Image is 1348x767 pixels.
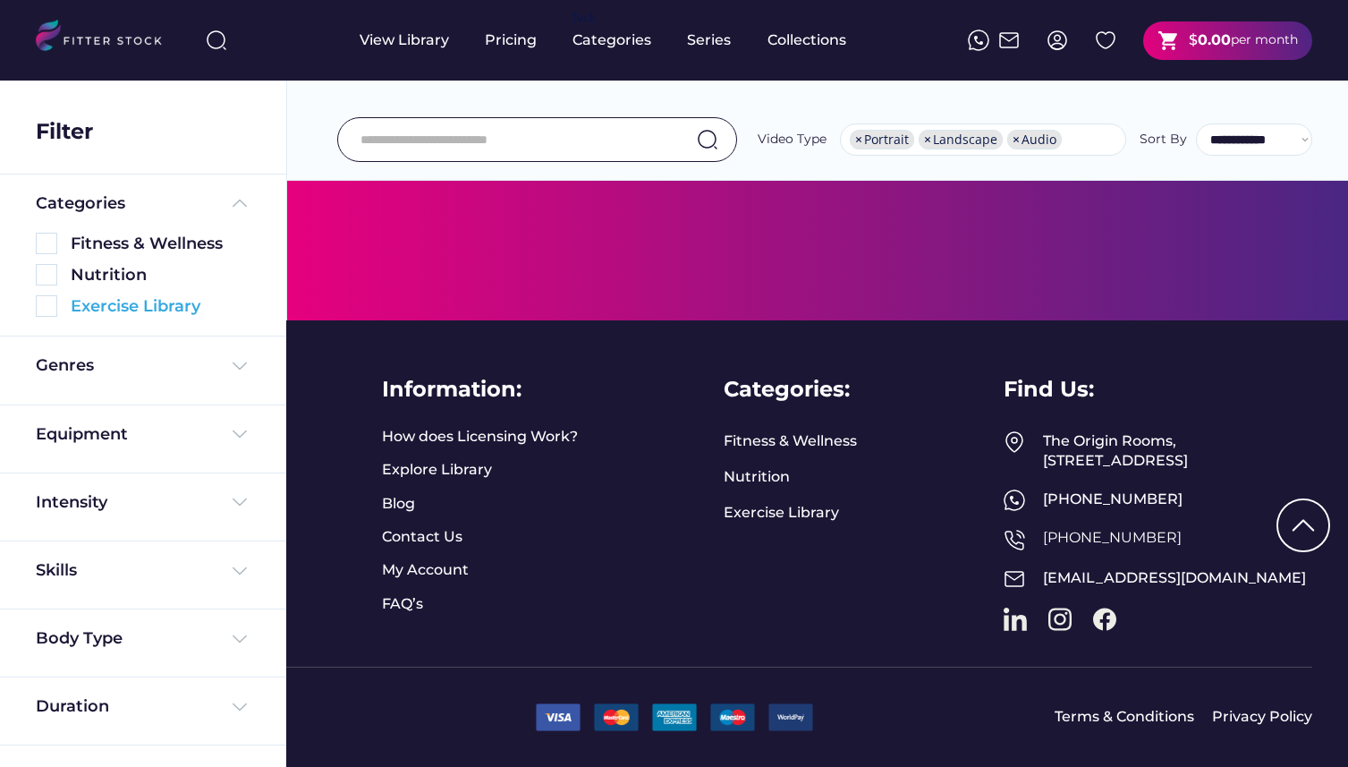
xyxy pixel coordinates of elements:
img: 2.png [594,703,639,731]
img: Group%201000002324%20%282%29.svg [1095,30,1116,51]
span: × [1013,133,1020,146]
a: Contact Us [382,527,462,547]
div: Categories: [724,374,850,405]
div: Exercise Library [71,295,250,318]
a: Exercise Library [724,503,839,523]
div: View Library [360,30,449,50]
div: Series [687,30,732,50]
div: Skills [36,559,81,582]
img: Frame%2051.svg [998,30,1020,51]
img: Frame%20%284%29.svg [229,696,250,718]
img: Frame%2051.svg [1004,568,1025,590]
span: × [855,133,862,146]
img: search-normal%203.svg [206,30,227,51]
strong: 0.00 [1198,31,1231,48]
img: Frame%2050.svg [1004,529,1025,550]
div: fvck [572,9,596,27]
img: Frame%20%284%29.svg [229,423,250,445]
a: Terms & Conditions [1055,707,1194,727]
img: search-normal.svg [697,129,718,150]
div: Sort By [1140,131,1187,149]
div: Nutrition [71,264,250,286]
div: Video Type [758,131,827,149]
div: Genres [36,354,94,377]
img: Frame%20%285%29.svg [229,192,250,214]
a: Nutrition [724,467,790,487]
div: Intensity [36,491,107,514]
img: 9.png [768,703,813,731]
div: Pricing [485,30,537,50]
li: Audio [1007,130,1062,149]
img: Frame%20%284%29.svg [229,355,250,377]
img: Group%201000002322%20%281%29.svg [1278,500,1328,550]
div: $ [1189,30,1198,50]
li: Portrait [850,130,914,149]
img: Rectangle%205126.svg [36,264,57,285]
div: Categories [36,192,125,215]
img: Frame%20%284%29.svg [229,628,250,650]
a: How does Licensing Work? [382,427,578,447]
img: Frame%2049.svg [1004,431,1025,453]
a: My Account [382,560,469,580]
img: meteor-icons_whatsapp%20%281%29.svg [968,30,989,51]
div: Filter [36,116,93,147]
a: Privacy Policy [1212,707,1312,727]
button: shopping_cart [1157,30,1180,52]
div: Categories [572,30,651,50]
div: per month [1231,31,1298,49]
img: 22.png [652,703,697,731]
div: Duration [36,695,109,718]
img: Frame%20%284%29.svg [229,491,250,513]
span: × [924,133,931,146]
img: 3.png [710,703,755,731]
a: FAQ’s [382,594,427,614]
div: Collections [767,30,846,50]
img: 1.png [536,703,581,731]
a: Blog [382,494,427,514]
img: meteor-icons_whatsapp%20%281%29.svg [1004,490,1025,511]
div: Body Type [36,627,123,650]
div: Find Us: [1004,374,1094,405]
img: LOGO.svg [36,20,177,56]
div: The Origin Rooms, [STREET_ADDRESS] [1043,431,1312,472]
div: Equipment [36,423,128,446]
a: Explore Library [382,460,492,480]
img: Frame%20%284%29.svg [229,560,250,582]
a: [EMAIL_ADDRESS][DOMAIN_NAME] [1043,569,1306,586]
li: Landscape [919,130,1003,149]
div: Information: [382,374,521,405]
div: Fitness & Wellness [71,233,250,255]
div: [PHONE_NUMBER] [1043,490,1312,509]
a: Fitness & Wellness [724,431,857,451]
img: profile-circle.svg [1047,30,1068,51]
img: Rectangle%205126.svg [36,295,57,317]
a: [PHONE_NUMBER] [1043,529,1182,546]
img: Rectangle%205126.svg [36,233,57,254]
